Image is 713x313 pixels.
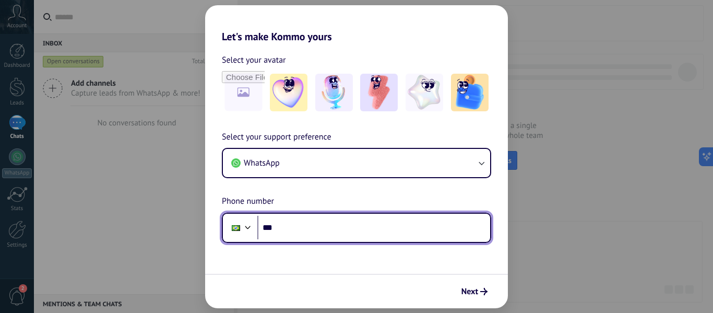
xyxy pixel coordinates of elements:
[461,288,478,295] span: Next
[270,74,307,111] img: -1.jpeg
[205,5,508,43] h2: Let's make Kommo yours
[226,217,246,239] div: Brazil: + 55
[222,131,331,144] span: Select your support preference
[406,74,443,111] img: -4.jpeg
[451,74,489,111] img: -5.jpeg
[457,283,492,300] button: Next
[244,158,280,168] span: WhatsApp
[223,149,490,177] button: WhatsApp
[360,74,398,111] img: -3.jpeg
[315,74,353,111] img: -2.jpeg
[222,195,274,208] span: Phone number
[222,53,286,67] span: Select your avatar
